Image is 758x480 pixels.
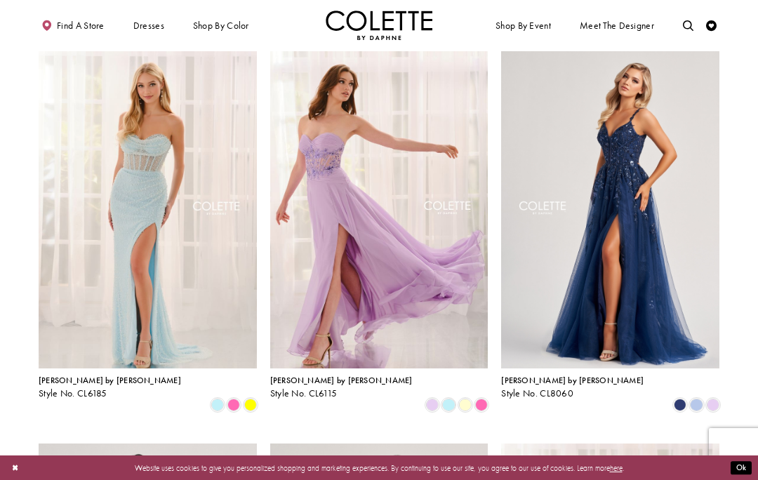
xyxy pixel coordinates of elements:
span: Meet the designer [580,20,654,31]
a: Toggle search [680,11,696,40]
i: Lilac [707,399,719,411]
a: Meet the designer [577,11,657,40]
span: Find a store [57,20,105,31]
p: Website uses cookies to give you personalized shopping and marketing experiences. By continuing t... [77,460,681,474]
span: Style No. CL8060 [501,387,573,399]
button: Submit Dialog [731,461,752,474]
i: Bluebell [690,399,703,411]
span: Dresses [131,11,167,40]
a: Visit Colette by Daphne Style No. CL8060 Page [501,51,719,368]
span: Style No. CL6185 [39,387,107,399]
i: Navy Blue [674,399,686,411]
span: Shop by color [190,11,251,40]
i: Light Blue [211,399,224,411]
span: [PERSON_NAME] by [PERSON_NAME] [39,375,181,386]
a: Find a store [39,11,107,40]
a: Visit Home Page [326,11,432,40]
span: [PERSON_NAME] by [PERSON_NAME] [501,375,644,386]
span: Style No. CL6115 [270,387,338,399]
i: Lilac [426,399,439,411]
button: Close Dialog [6,458,24,477]
a: Visit Colette by Daphne Style No. CL6115 Page [270,51,488,368]
div: Colette by Daphne Style No. CL8060 [501,376,644,399]
a: here [610,462,623,472]
span: Dresses [133,20,164,31]
span: Shop By Event [493,11,553,40]
i: Light Yellow [459,399,472,411]
span: Shop by color [193,20,249,31]
div: Colette by Daphne Style No. CL6185 [39,376,181,399]
i: Light Blue [442,399,455,411]
a: Check Wishlist [703,11,719,40]
i: Pink [475,399,488,411]
span: [PERSON_NAME] by [PERSON_NAME] [270,375,413,386]
i: Pink [227,399,240,411]
span: Shop By Event [496,20,551,31]
div: Colette by Daphne Style No. CL6115 [270,376,413,399]
a: Visit Colette by Daphne Style No. CL6185 Page [39,51,257,368]
i: Yellow [244,399,257,411]
img: Colette by Daphne [326,11,432,40]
